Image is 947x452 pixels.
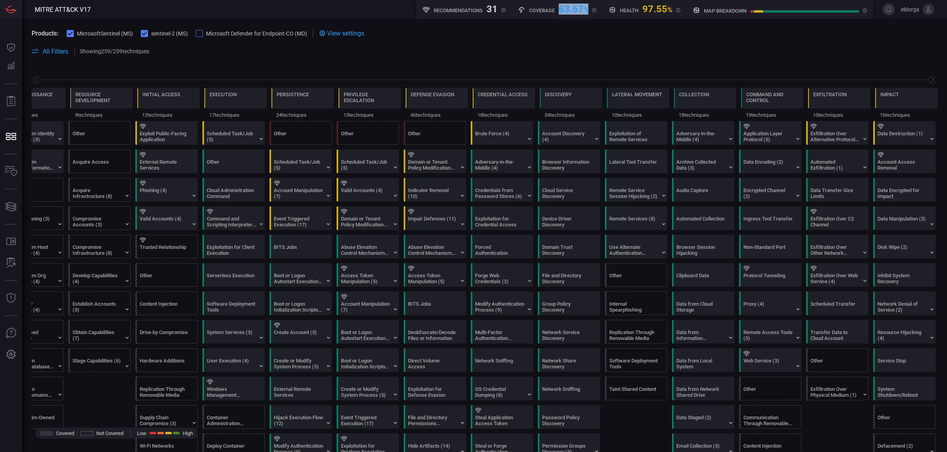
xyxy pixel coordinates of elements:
[743,244,793,256] div: Non-Standard Port
[806,206,868,230] div: T1041: Exfiltration Over C2 Channel
[337,291,399,315] div: T1098: Account Manipulation
[538,405,600,429] div: T1201: Password Policy Discovery
[739,178,801,202] div: T1573: Encrypted Channel
[68,206,131,230] div: T1586: Compromise Accounts (Not covered)
[270,263,332,287] div: T1547: Boot or Logon Autostart Execution
[475,244,524,256] div: Forced Authentication
[404,405,466,429] div: T1222: File and Directory Permissions Modification
[140,131,189,142] div: Exploit Public-Facing Application
[672,178,734,202] div: T1123: Audio Capture
[878,131,927,142] div: Data Destruction (1)
[207,187,256,199] div: Cloud Administration Command
[676,187,726,199] div: Audio Capture
[873,206,936,230] div: T1565: Data Manipulation
[2,57,21,76] button: Detections
[875,108,938,121] div: 16 techniques
[471,121,533,145] div: T1110: Brute Force
[605,377,667,400] div: T1080: Taint Shared Content (Not covered)
[2,162,21,181] button: Inventory
[878,187,927,199] div: Data Encrypted for Impact
[471,405,533,429] div: T1528: Steal Application Access Token
[542,244,591,256] div: Domain Trust Discovery
[404,377,466,400] div: T1211: Exploitation for Defense Evasion
[43,48,68,55] span: All Filters
[135,178,198,202] div: T1566: Phishing
[875,88,938,121] div: TA0040: Impact
[674,108,736,121] div: 18 techniques
[337,178,399,202] div: T1078: Valid Accounts
[739,348,801,372] div: T1102: Web Service
[605,291,667,315] div: T1534: Internal Spearphishing (Not covered)
[406,108,468,121] div: 46 techniques
[873,121,936,145] div: T1485: Data Destruction
[672,291,734,315] div: T1530: Data from Cloud Storage
[339,88,401,121] div: TA0004: Privilege Escalation
[434,7,483,13] h5: Recommendations
[810,159,860,171] div: Automated Exfiltration (1)
[339,108,401,121] div: 15 techniques
[806,149,868,173] div: T1020: Automated Exfiltration
[337,348,399,372] div: T1037: Boot or Logon Initialization Scripts
[672,263,734,287] div: T1115: Clipboard Data
[471,235,533,258] div: T1187: Forced Authentication
[605,263,667,287] div: Other (Not covered)
[538,263,600,287] div: T1083: File and Directory Discovery
[341,131,390,142] div: Other
[473,108,535,121] div: 18 techniques
[813,92,847,97] div: Exfiltration
[337,121,399,145] div: Other
[471,348,533,372] div: T1040: Network Sniffing
[873,320,936,344] div: T1496: Resource Hijacking
[672,149,734,173] div: T1560: Archive Collected Data
[873,178,936,202] div: T1486: Data Encrypted for Impact
[68,121,131,145] div: Other (Not covered)
[35,6,91,13] span: MITRE ATT&CK V17
[337,206,399,230] div: T1484: Domain or Tenant Policy Modification
[202,263,265,287] div: T1648: Serverless Execution
[2,38,21,57] button: Dashboard
[475,187,524,199] div: Credentials from Password Stores (6)
[202,178,265,202] div: T1651: Cloud Administration Command
[207,159,256,171] div: Other
[210,92,237,97] div: Execution
[140,216,189,228] div: Valid Accounts (4)
[676,244,726,256] div: Browser Session Hijacking
[137,88,200,121] div: TA0001: Initial Access
[873,263,936,287] div: T1490: Inhibit System Recovery
[743,187,793,199] div: Encrypted Channel (2)
[341,216,390,228] div: Domain or Tenant Policy Modification (2)
[404,348,466,372] div: T1006: Direct Volume Access
[806,263,868,287] div: T1567: Exfiltration Over Web Service
[873,348,936,372] div: T1489: Service Stop
[135,291,198,315] div: T1659: Content Injection (Not covered)
[68,291,131,315] div: T1585: Establish Accounts (Not covered)
[73,131,122,142] div: Other
[471,178,533,202] div: T1555: Credentials from Password Stores
[676,216,726,228] div: Automated Collection
[1,405,64,429] div: T1594: Search Victim-Owned Websites (Not covered)
[1,320,64,344] div: T1597: Search Closed Sources (Not covered)
[2,345,21,364] button: Preferences
[739,291,801,315] div: T1090: Proxy
[135,149,198,173] div: T1133: External Remote Services
[605,149,667,173] div: T1570: Lateral Tool Transfer
[135,348,198,372] div: T1200: Hardware Additions (Not covered)
[806,121,868,145] div: T1048: Exfiltration Over Alternative Protocol
[542,187,591,199] div: Cloud Service Discovery
[277,92,309,97] div: Persistence
[337,263,399,287] div: T1134: Access Token Manipulation
[202,121,265,145] div: T1053: Scheduled Task/Job
[609,159,659,171] div: Lateral Tool Transfer
[137,108,200,121] div: 12 techniques
[667,6,672,14] span: %
[605,206,667,230] div: T1021: Remote Services
[3,88,66,121] div: TA0043: Reconnaissance
[873,149,936,173] div: T1531: Account Access Removal
[672,320,734,344] div: T1213: Data from Information Repositories
[806,235,868,258] div: T1011: Exfiltration Over Other Network Medium
[739,149,801,173] div: T1132: Data Encoding
[808,88,870,121] div: TA0010: Exfiltration
[404,206,466,230] div: T1562: Impair Defenses
[341,159,390,171] div: Scheduled Task/Job (5)
[270,149,332,173] div: T1053: Scheduled Task/Job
